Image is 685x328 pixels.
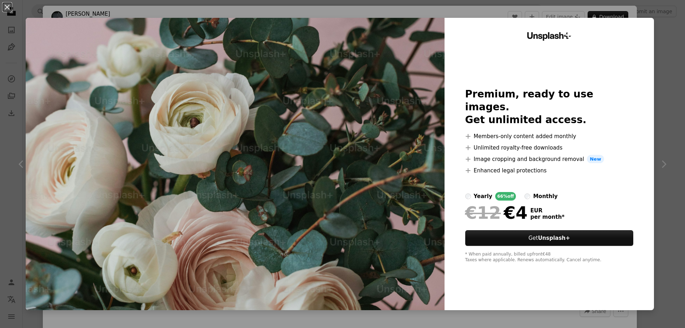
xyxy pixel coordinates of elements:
[533,192,558,201] div: monthly
[531,214,565,220] span: per month *
[465,166,634,175] li: Enhanced legal protections
[524,193,530,199] input: monthly
[465,88,634,126] h2: Premium, ready to use images. Get unlimited access.
[465,252,634,263] div: * When paid annually, billed upfront €48 Taxes where applicable. Renews automatically. Cancel any...
[531,207,565,214] span: EUR
[538,235,570,241] strong: Unsplash+
[465,132,634,141] li: Members-only content added monthly
[495,192,516,201] div: 66% off
[465,193,471,199] input: yearly66%off
[465,143,634,152] li: Unlimited royalty-free downloads
[465,203,528,222] div: €4
[474,192,492,201] div: yearly
[465,155,634,163] li: Image cropping and background removal
[465,230,634,246] button: GetUnsplash+
[587,155,604,163] span: New
[465,203,501,222] span: €12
